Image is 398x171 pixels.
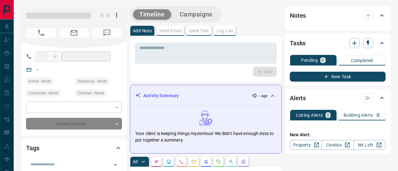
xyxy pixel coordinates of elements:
[36,67,39,72] a: --
[290,36,386,51] div: Tasks
[133,9,171,20] button: Timeline
[290,91,386,106] div: Alerts
[133,160,138,164] p: All
[377,113,379,117] p: 0
[26,143,39,153] h2: Tags
[344,113,373,117] p: Building Alerts
[327,113,329,117] p: 0
[28,78,51,84] span: Active - Never
[78,78,107,84] span: Signed up - Never
[179,159,184,164] svg: Calls
[216,159,221,164] svg: Requests
[78,90,104,96] span: Claimed - Never
[92,28,122,38] span: No Number
[204,159,209,164] svg: Listing Alerts
[322,58,324,62] p: 0
[301,58,318,62] p: Pending
[296,113,323,117] p: Listing Alerts
[135,90,276,101] div: Activity Summary-- ago
[26,141,122,155] div: Tags
[154,159,159,164] svg: Notes
[290,11,306,20] h2: Notes
[26,28,56,38] span: No Number
[174,9,219,20] button: Campaigns
[290,8,386,23] div: Notes
[191,159,196,164] svg: Emails
[241,159,246,164] svg: Agent Actions
[354,140,386,150] a: Mr.Loft
[166,159,171,164] svg: Lead Browsing Activity
[135,130,276,143] p: Your client is keeping things mysterious! We didn't have enough data to put together a summary.
[258,93,268,99] p: -- ago
[351,58,373,63] p: Completed
[290,140,322,150] a: Property
[26,118,122,129] div: Do Not Contact
[290,93,306,103] h2: Alerts
[322,140,354,150] a: Condos
[133,29,152,33] p: Add Note
[290,132,386,138] p: New Alert:
[290,38,306,48] h2: Tasks
[111,160,120,169] button: Open
[143,92,179,99] p: Activity Summary
[28,90,58,96] span: Contacted - Never
[229,159,234,164] svg: Opportunities
[290,72,386,82] button: New Task
[59,28,89,38] span: No Email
